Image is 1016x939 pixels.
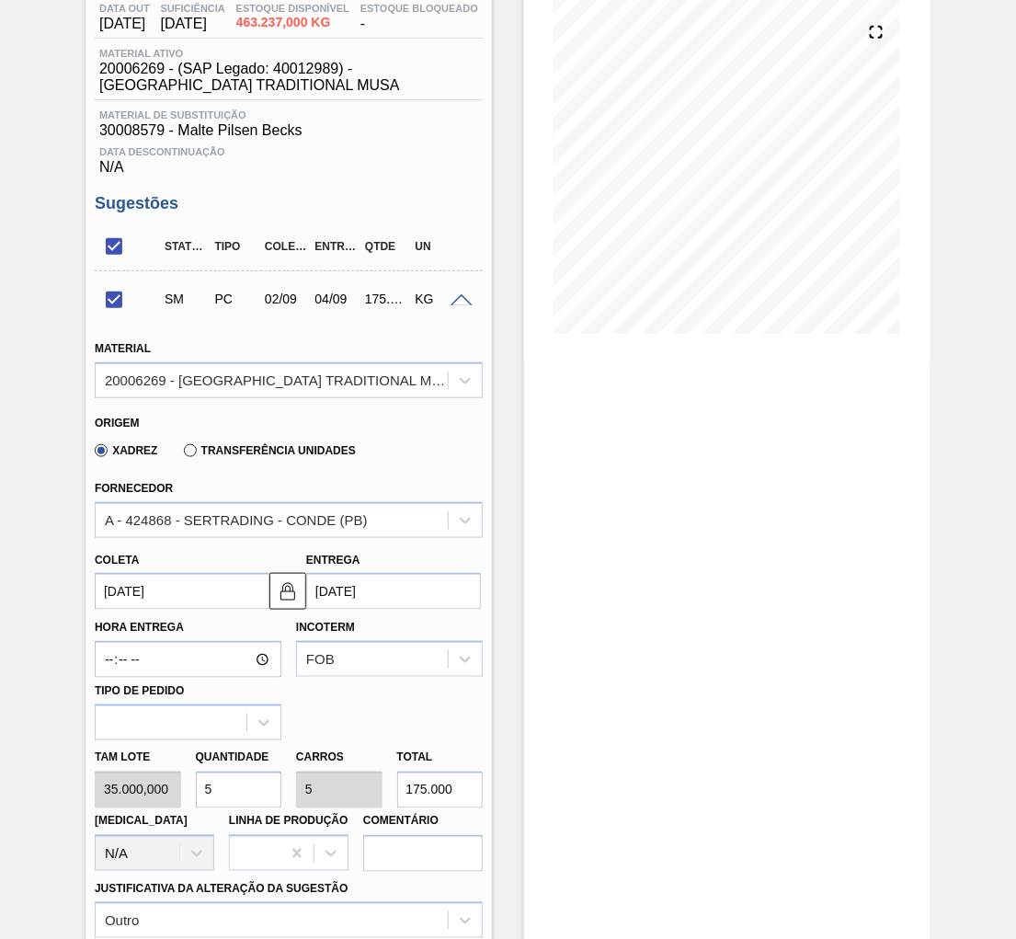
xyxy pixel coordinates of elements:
[296,751,344,764] label: Carros
[99,122,478,139] span: 30008579 - Malte Pilsen Becks
[229,815,348,828] label: Linha de Produção
[95,815,188,828] label: [MEDICAL_DATA]
[160,240,211,253] div: Status
[95,417,140,429] label: Origem
[306,652,335,668] div: FOB
[99,3,150,14] span: Data out
[411,240,462,253] div: UN
[311,292,362,306] div: 04/09/2025
[411,292,462,306] div: KG
[99,48,487,59] span: Material ativo
[105,913,140,929] div: Outro
[277,580,299,602] img: locked
[196,751,269,764] label: Quantidade
[95,573,269,610] input: dd/mm/yyyy
[99,16,150,32] span: [DATE]
[95,554,139,567] label: Coleta
[360,3,478,14] span: Estoque Bloqueado
[160,292,211,306] div: Sugestão Manual
[360,292,412,306] div: 175.000,000
[311,240,362,253] div: Entrega
[363,808,483,835] label: Comentário
[360,240,412,253] div: Qtde
[161,3,225,14] span: Suficiência
[397,751,433,764] label: Total
[95,194,483,213] h3: Sugestões
[95,139,483,176] div: N/A
[105,512,368,528] div: A - 424868 - SERTRADING - CONDE (PB)
[211,292,262,306] div: Pedido de Compra
[161,16,225,32] span: [DATE]
[184,444,356,457] label: Transferência Unidades
[95,883,348,896] label: Justificativa da Alteração da Sugestão
[95,342,151,355] label: Material
[306,554,360,567] label: Entrega
[260,240,312,253] div: Coleta
[99,61,487,94] span: 20006269 - (SAP Legado: 40012989) - [GEOGRAPHIC_DATA] TRADITIONAL MUSA
[306,573,481,610] input: dd/mm/yyyy
[95,614,281,641] label: Hora Entrega
[260,292,312,306] div: 02/09/2025
[269,573,306,610] button: locked
[296,621,355,634] label: Incoterm
[95,684,184,697] label: Tipo de pedido
[95,444,158,457] label: Xadrez
[236,16,349,29] span: 463.237,000 KG
[356,3,483,32] div: -
[95,745,181,772] label: Tam lote
[211,240,262,253] div: Tipo
[99,146,478,157] span: Data Descontinuação
[99,109,478,120] span: Material de Substituição
[236,3,349,14] span: Estoque Disponível
[105,372,450,388] div: 20006269 - [GEOGRAPHIC_DATA] TRADITIONAL MUSA
[95,482,173,495] label: Fornecedor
